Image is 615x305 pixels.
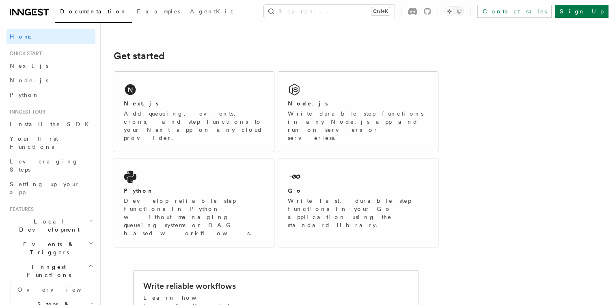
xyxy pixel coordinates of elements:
[6,88,95,102] a: Python
[124,110,264,142] p: Add queueing, events, crons, and step functions to your Next app on any cloud provider.
[6,240,88,256] span: Events & Triggers
[6,206,34,213] span: Features
[6,214,95,237] button: Local Development
[6,217,88,234] span: Local Development
[124,99,159,107] h2: Next.js
[445,6,464,16] button: Toggle dark mode
[288,187,302,195] h2: Go
[10,135,58,150] span: Your first Functions
[288,110,428,142] p: Write durable step functions in any Node.js app and run on servers or serverless.
[124,197,264,237] p: Develop reliable step functions in Python without managing queueing systems or DAG based workflows.
[114,50,164,62] a: Get started
[264,5,395,18] button: Search...Ctrl+K
[555,5,609,18] a: Sign Up
[477,5,552,18] a: Contact sales
[10,92,39,98] span: Python
[10,181,80,195] span: Setting up your app
[10,121,94,127] span: Install the SDK
[6,237,95,260] button: Events & Triggers
[371,7,390,15] kbd: Ctrl+K
[6,131,95,154] a: Your first Functions
[6,73,95,88] a: Node.js
[6,154,95,177] a: Leveraging Steps
[10,62,48,69] span: Next.js
[185,2,238,22] a: AgentKit
[6,29,95,44] a: Home
[278,159,438,247] a: GoWrite fast, durable step functions in your Go application using the standard library.
[190,8,233,15] span: AgentKit
[143,280,236,292] h2: Write reliable workflows
[60,8,127,15] span: Documentation
[132,2,185,22] a: Examples
[17,286,101,293] span: Overview
[6,263,88,279] span: Inngest Functions
[55,2,132,23] a: Documentation
[6,109,45,115] span: Inngest tour
[6,260,95,282] button: Inngest Functions
[6,117,95,131] a: Install the SDK
[114,159,274,247] a: PythonDevelop reliable step functions in Python without managing queueing systems or DAG based wo...
[278,71,438,152] a: Node.jsWrite durable step functions in any Node.js app and run on servers or serverless.
[137,8,180,15] span: Examples
[6,50,42,57] span: Quick start
[124,187,154,195] h2: Python
[14,282,95,297] a: Overview
[10,77,48,84] span: Node.js
[10,158,78,173] span: Leveraging Steps
[6,58,95,73] a: Next.js
[114,71,274,152] a: Next.jsAdd queueing, events, crons, and step functions to your Next app on any cloud provider.
[10,32,32,41] span: Home
[288,197,428,229] p: Write fast, durable step functions in your Go application using the standard library.
[6,177,95,200] a: Setting up your app
[288,99,328,107] h2: Node.js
